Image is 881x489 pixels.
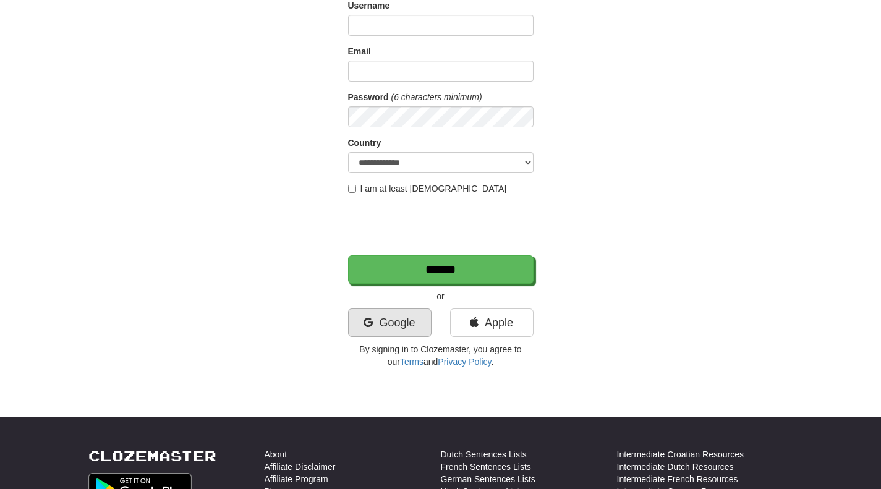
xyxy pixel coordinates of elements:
[265,461,336,473] a: Affiliate Disclaimer
[617,461,734,473] a: Intermediate Dutch Resources
[391,92,482,102] em: (6 characters minimum)
[88,448,216,464] a: Clozemaster
[450,308,534,337] a: Apple
[348,137,381,149] label: Country
[348,343,534,368] p: By signing in to Clozemaster, you agree to our and .
[348,290,534,302] p: or
[265,473,328,485] a: Affiliate Program
[441,461,531,473] a: French Sentences Lists
[617,448,744,461] a: Intermediate Croatian Resources
[617,473,738,485] a: Intermediate French Resources
[348,182,507,195] label: I am at least [DEMOGRAPHIC_DATA]
[348,185,356,193] input: I am at least [DEMOGRAPHIC_DATA]
[441,473,535,485] a: German Sentences Lists
[348,45,371,57] label: Email
[400,357,423,367] a: Terms
[348,308,432,337] a: Google
[348,91,389,103] label: Password
[441,448,527,461] a: Dutch Sentences Lists
[348,201,536,249] iframe: reCAPTCHA
[265,448,287,461] a: About
[438,357,491,367] a: Privacy Policy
